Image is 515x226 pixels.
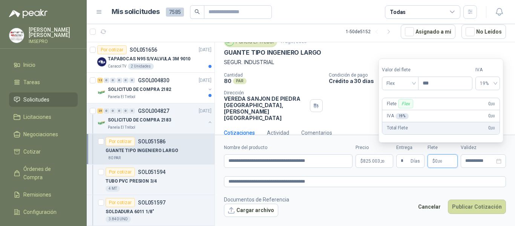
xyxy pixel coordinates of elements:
[356,144,393,151] label: Precio
[97,76,213,100] a: 12 0 0 0 0 0 GSOL004830[DATE] Company LogoSOLICITUD DE COMPRA 2182Panela El Trébol
[467,79,469,81] span: up
[395,113,409,119] div: 19 %
[488,112,495,120] span: 0
[387,112,409,120] p: IVA
[480,78,495,89] span: 19%
[104,78,109,83] div: 0
[108,94,135,100] p: Panela El Trébol
[224,195,289,204] p: Documentos de Referencia
[490,126,495,130] span: ,00
[106,168,135,177] div: Por cotizar
[97,45,127,54] div: Por cotizar
[9,145,78,159] a: Cotizar
[87,42,215,73] a: Por cotizarSOL051656[DATE] Company LogoTAPABOCAS N95 S/VALVULA 3M 9010Caracol TV2 Unidades
[110,108,116,114] div: 0
[128,63,154,69] div: 2 Unidades
[9,75,78,89] a: Tareas
[432,159,435,163] span: $
[224,58,506,66] p: SEGUR. INDUSTRIAL
[461,144,506,151] label: Validez
[166,8,184,17] span: 7585
[123,78,129,83] div: 0
[387,99,415,108] p: Flete
[438,159,442,163] span: ,00
[23,130,58,138] span: Negociaciones
[390,8,406,16] div: Todas
[106,198,135,207] div: Por cotizar
[490,102,495,106] span: ,00
[488,125,495,132] span: 0
[267,129,289,137] div: Actividad
[106,137,135,146] div: Por cotizar
[363,159,385,163] span: 825.003
[106,208,154,215] p: SOLDADURA 6011 1/8"
[464,83,472,90] span: Decrease Value
[108,55,190,63] p: TAPABOCAS N95 S/VALVULA 3M 9010
[199,46,212,54] p: [DATE]
[23,95,49,104] span: Solicitudes
[108,117,171,124] p: SOLICITUD DE COMPRA 2183
[490,114,495,118] span: ,00
[401,25,455,39] button: Asignado a mi
[9,28,24,43] img: Company Logo
[138,78,169,83] p: GSOL004830
[380,159,385,163] span: ,20
[224,49,321,57] p: GUANTE TIPO INGENIERO LARGO
[116,78,122,83] div: 0
[138,169,166,175] p: SOL051594
[129,108,135,114] div: 0
[195,9,200,14] span: search
[129,78,135,83] div: 0
[130,47,157,52] p: SOL051656
[97,118,106,128] img: Company Logo
[428,154,458,168] p: $ 0,00
[464,77,472,83] span: Increase Value
[9,92,78,107] a: Solicitudes
[29,39,78,44] p: IMSEPRO
[104,108,109,114] div: 0
[108,63,126,69] p: Caracol TV
[23,208,57,216] span: Configuración
[97,108,103,114] div: 25
[199,108,212,115] p: [DATE]
[356,154,393,168] p: $825.003,20
[138,200,166,205] p: SOL051597
[496,158,501,164] span: close-circle
[461,25,506,39] button: No Leídos
[329,78,512,84] p: Crédito a 30 días
[199,77,212,84] p: [DATE]
[224,90,307,95] p: Dirección
[9,58,78,72] a: Inicio
[23,165,71,181] span: Órdenes de Compra
[29,27,78,38] p: [PERSON_NAME] [PERSON_NAME]
[448,200,506,214] button: Publicar Cotización
[138,108,169,114] p: GSOL004827
[106,186,120,192] div: 4 MT
[138,139,166,144] p: SOL051586
[110,78,116,83] div: 0
[387,125,408,132] p: Total Flete
[106,178,157,185] p: TUBO PVC PRESION 3/4
[23,61,35,69] span: Inicio
[97,78,103,83] div: 12
[112,6,160,17] h1: Mis solicitudes
[97,57,106,66] img: Company Logo
[123,108,129,114] div: 0
[23,191,51,199] span: Remisiones
[346,26,395,38] div: 1 - 50 de 5152
[435,159,442,163] span: 0
[301,129,332,137] div: Comentarios
[9,205,78,219] a: Configuración
[9,162,78,184] a: Órdenes de Compra
[108,125,135,131] p: Panela El Trébol
[87,165,215,195] a: Por cotizarSOL051594TUBO PVC PRESION 3/44 MT
[23,78,40,86] span: Tareas
[9,188,78,202] a: Remisiones
[106,155,124,161] div: 80 PAR
[467,85,469,88] span: down
[97,106,213,131] a: 25 0 0 0 0 0 GSOL004827[DATE] Company LogoSOLICITUD DE COMPRA 2183Panela El Trébol
[23,148,41,156] span: Cotizar
[224,204,278,217] button: Cargar archivo
[87,195,215,226] a: Por cotizarSOL051597SOLDADURA 6011 1/8"3.840 UND
[224,144,353,151] label: Nombre del producto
